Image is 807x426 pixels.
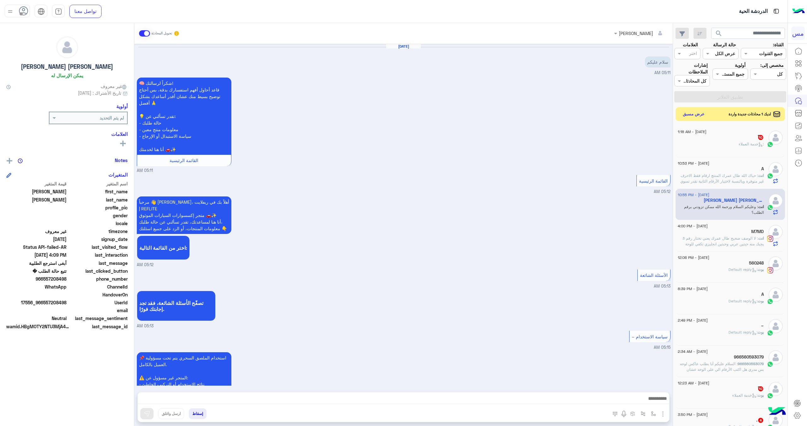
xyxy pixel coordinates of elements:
span: [DATE] - 2:34 AM [678,349,708,354]
button: تطبيق الفلاتر [674,91,786,102]
span: 966557208498 [6,276,67,282]
label: مخصص إلى: [760,62,784,68]
span: 4 [758,418,763,423]
span: : Default reply [729,267,758,272]
span: 10 [758,135,763,140]
img: hulul-logo.png [766,401,788,423]
span: UserId [68,299,128,306]
span: القائمة الرئيسية [170,158,198,163]
span: last_name [68,196,128,203]
span: انت [758,173,764,178]
button: عرض مسبق [680,110,707,119]
p: 9/8/2025, 5:11 AM [645,56,671,67]
span: انت [758,236,764,241]
span: search [715,30,723,37]
span: locale [68,220,128,227]
span: : خدمة العملاء [739,142,764,146]
img: defaultAdmin.png [769,162,783,176]
span: null [6,291,67,298]
span: [DATE] - 12:06 PM [678,255,709,260]
img: WhatsApp [767,298,773,305]
p: 9/8/2025, 5:12 AM [137,196,231,234]
span: [DATE] - 1:18 AM [678,129,706,135]
span: [DATE] - 3:50 PM [678,412,708,417]
div: اختر [689,50,698,58]
span: بوت [758,299,764,303]
h6: العلامات [6,131,128,137]
span: لديك 1 محادثات جديدة واردة [729,111,771,117]
label: القناة: [773,41,784,48]
span: last_message [68,260,128,266]
img: send message [144,411,150,417]
span: [DATE] - 10:53 PM [678,160,709,166]
button: create order [628,408,638,419]
span: email [68,307,128,314]
span: phone_number [68,276,128,282]
span: 2025-08-26T13:09:32.166Z [6,252,67,258]
span: wamid.HBgMOTY2NTU3MjA4NDk4FQIAEhgUM0E5NzI3QTIwQ0M5OTZFREU2QzcA [6,323,69,330]
img: WhatsApp [767,361,773,367]
h6: [DATE] [386,44,421,49]
span: 05:11 AM [137,168,153,174]
h5: 966560593079 [734,354,764,360]
button: search [711,28,727,41]
img: WhatsApp [767,204,773,211]
span: 05:11 AM [654,70,671,75]
img: Logo [792,5,805,18]
img: create order [630,411,635,416]
img: make a call [613,411,618,417]
span: بوت [758,393,764,398]
span: null [6,307,67,314]
span: 2 [6,283,67,290]
span: signup_date [68,236,128,242]
img: tab [772,7,780,15]
span: : خدمة العملاء [732,393,758,398]
span: لا الوصف صحيح طال عمرك يعني تختار رقم 3 يجيك منه حبتين عربي وحبتين انجليزي تكفي للوحة الامامية وا... [682,236,764,252]
span: last_message_id [71,323,128,330]
span: سياسة الاستخدام – [632,334,668,339]
h5: خالد بن حسن سعيد القحطاني [704,198,764,203]
span: بوت [758,267,764,272]
img: tab [38,8,45,15]
span: Status API-failed-AR [6,244,67,250]
img: Trigger scenario [641,411,646,416]
img: send voice note [620,410,628,418]
span: ChannelId [68,283,128,290]
span: first_name [68,188,128,195]
small: تحويل المحادثة [151,31,172,36]
label: حالة الرسالة [713,41,736,48]
h5: [PERSON_NAME] [PERSON_NAME] [21,63,113,70]
img: defaultAdmin.png [769,382,783,396]
label: العلامات [683,41,698,48]
span: profile_pic [68,204,128,211]
img: tab [55,8,62,15]
button: Trigger scenario [638,408,648,419]
span: : Default reply [729,330,758,335]
span: gender [68,212,128,219]
a: تواصل معنا [69,5,102,18]
span: 05:13 AM [654,284,671,289]
span: 0 [6,315,67,322]
h6: يمكن الإرسال له [51,73,83,78]
span: بوت [758,330,764,335]
span: 10 [758,386,763,391]
span: 966560593079 [738,361,764,366]
h5: 560248 [749,260,764,266]
img: defaultAdmin.png [56,37,78,58]
span: بن حسن سعيد القحطاني [6,196,67,203]
span: حياك الله طال عمرك المنتج ارقام فقط الاحرف غير متوفرة وبالنسبة لاختيار الأرقام الثانية تقدر تسوي ... [680,173,764,201]
span: 17556_966557208498 [6,299,67,306]
span: [DATE] - 10:55 PM [678,192,709,198]
span: : Default reply [729,299,758,303]
button: إسقاط [189,408,206,419]
span: HandoverOn [68,291,128,298]
img: defaultAdmin.png [769,319,783,333]
h6: المتغيرات [108,172,128,178]
img: defaultAdmin.png [769,288,783,302]
span: [DATE] - 12:23 AM [678,380,709,386]
span: وعليكم السلام ورحمة الله ممكن تزودني برقم الطلب؟ [684,204,764,215]
span: خالد [6,188,67,195]
span: last_interaction [68,252,128,258]
span: اسم المتغير [68,180,128,187]
span: اختر من القائمة التالية: [139,245,188,251]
